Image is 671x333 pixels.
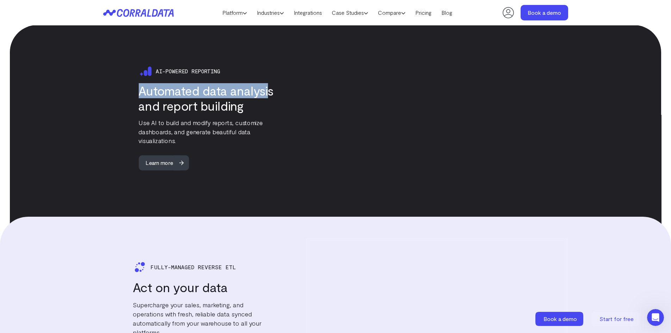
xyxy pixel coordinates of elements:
a: Start for free [592,312,641,326]
span: Ai-powered reporting [156,68,220,74]
a: Integrations [289,7,327,18]
p: Use AI to build and modify reports, customize dashboards, and generate beautiful data visualizati... [138,118,274,145]
a: Book a demo [535,312,585,326]
h3: Automated data analysis and report building [138,83,274,113]
a: Industries [252,7,289,18]
a: Case Studies [327,7,373,18]
a: Learn more [138,155,195,170]
a: Compare [373,7,410,18]
span: Start for free [599,315,634,322]
span: Learn more [138,155,180,170]
h3: Act on your data [133,279,272,295]
a: Book a demo [521,5,568,20]
span: Fully-managed Reverse Etl [150,264,236,270]
span: Book a demo [543,315,577,322]
a: Blog [436,7,457,18]
a: Platform [217,7,252,18]
iframe: Intercom live chat [647,309,664,326]
a: Pricing [410,7,436,18]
